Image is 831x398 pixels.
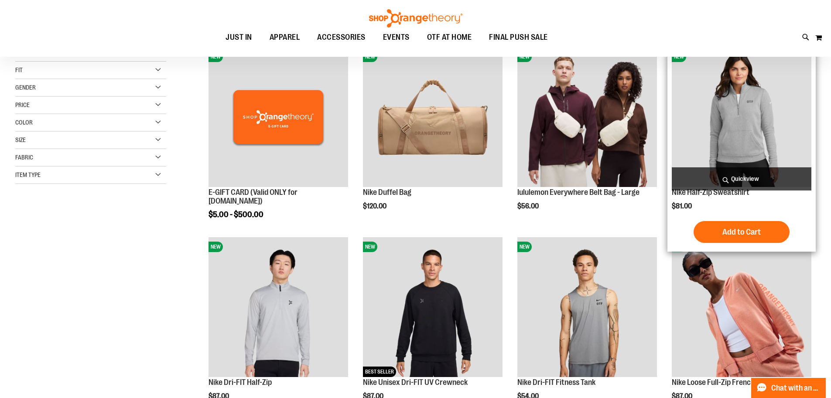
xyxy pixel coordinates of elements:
[672,188,749,197] a: Nike Half-Zip Sweatshirt
[209,242,223,252] span: NEW
[15,136,26,143] span: Size
[383,28,410,47] span: EVENTS
[363,202,388,210] span: $120.00
[363,242,377,252] span: NEW
[672,378,808,387] a: Nike Loose Full-Zip French [PERSON_NAME]
[517,202,540,210] span: $56.00
[672,202,693,210] span: $81.00
[517,47,657,188] a: lululemon Everywhere Belt Bag - LargeNEW
[363,47,503,187] img: Nike Duffel Bag
[517,237,657,377] img: Nike Dri-FIT Fitness Tank
[209,47,348,187] img: E-GIFT CARD (Valid ONLY for ShopOrangetheory.com)
[363,188,411,197] a: Nike Duffel Bag
[363,47,503,188] a: Nike Duffel BagNEW
[209,237,348,378] a: Nike Dri-FIT Half-ZipNEW
[363,237,503,378] a: Nike Unisex Dri-FIT UV CrewneckNEWBEST SELLER
[204,43,352,241] div: product
[672,237,811,377] img: Nike Loose Full-Zip French Terry Hoodie
[209,188,298,205] a: E-GIFT CARD (Valid ONLY for [DOMAIN_NAME])
[517,242,532,252] span: NEW
[771,384,821,392] span: Chat with an Expert
[209,210,263,219] span: $5.00 - $500.00
[517,378,595,387] a: Nike Dri-FIT Fitness Tank
[513,43,661,232] div: product
[209,47,348,188] a: E-GIFT CARD (Valid ONLY for ShopOrangetheory.com)NEW
[694,221,790,243] button: Add to Cart
[317,28,366,47] span: ACCESSORIES
[15,101,30,108] span: Price
[672,167,811,190] a: Quickview
[209,378,272,387] a: Nike Dri-FIT Half-Zip
[517,237,657,378] a: Nike Dri-FIT Fitness TankNEW
[672,47,811,187] img: Nike Half-Zip Sweatshirt
[209,52,223,62] span: NEW
[15,66,23,73] span: Fit
[517,188,639,197] a: lululemon Everywhere Belt Bag - Large
[359,43,507,232] div: product
[15,119,33,126] span: Color
[517,52,532,62] span: NEW
[368,9,464,28] img: Shop Orangetheory
[226,28,252,47] span: JUST IN
[270,28,300,47] span: APPAREL
[751,378,826,398] button: Chat with an Expert
[722,227,761,237] span: Add to Cart
[363,237,503,377] img: Nike Unisex Dri-FIT UV Crewneck
[672,47,811,188] a: Nike Half-Zip SweatshirtNEW
[489,28,548,47] span: FINAL PUSH SALE
[15,171,41,178] span: Item Type
[672,52,686,62] span: NEW
[209,237,348,377] img: Nike Dri-FIT Half-Zip
[667,43,816,252] div: product
[363,378,468,387] a: Nike Unisex Dri-FIT UV Crewneck
[427,28,472,47] span: OTF AT HOME
[363,367,396,377] span: BEST SELLER
[363,52,377,62] span: NEW
[15,154,33,161] span: Fabric
[517,47,657,187] img: lululemon Everywhere Belt Bag - Large
[15,84,36,91] span: Gender
[672,237,811,378] a: Nike Loose Full-Zip French Terry HoodieNEW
